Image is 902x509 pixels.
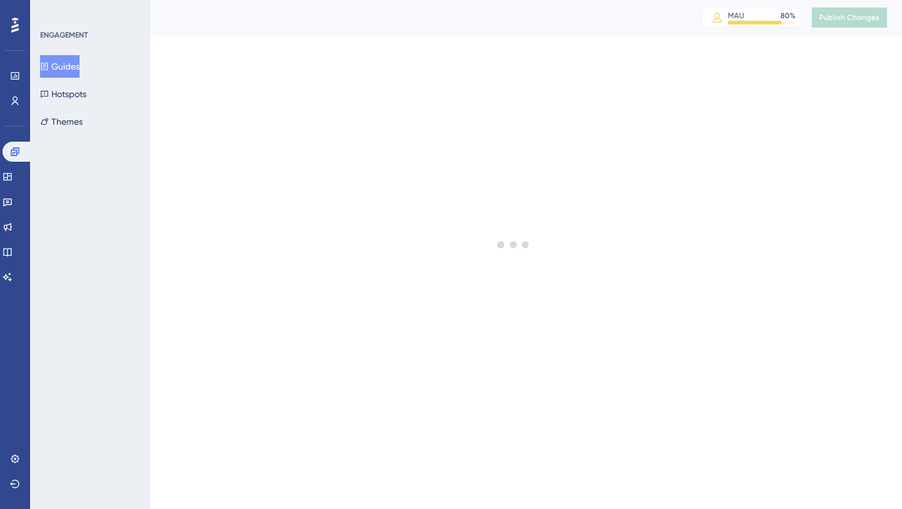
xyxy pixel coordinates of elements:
[812,8,887,28] button: Publish Changes
[40,55,80,78] button: Guides
[728,11,744,21] div: MAU
[819,13,879,23] span: Publish Changes
[40,30,88,40] div: ENGAGEMENT
[40,110,83,133] button: Themes
[780,11,796,21] div: 80 %
[40,83,86,105] button: Hotspots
